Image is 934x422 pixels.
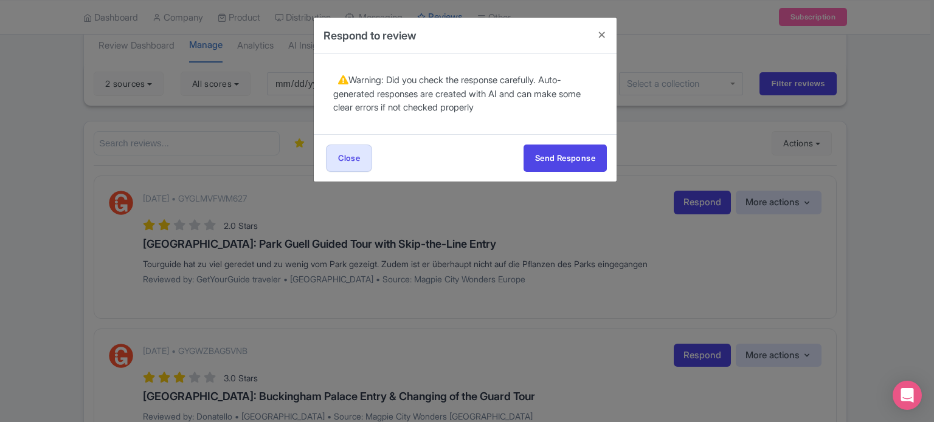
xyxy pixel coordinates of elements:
button: Send Response [524,145,607,172]
h4: Respond to review [323,27,417,44]
div: Warning: Did you check the response carefully. Auto-generated responses are created with AI and c... [333,73,597,115]
a: Close [326,145,372,172]
button: Close [587,18,617,52]
div: Open Intercom Messenger [893,381,922,410]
